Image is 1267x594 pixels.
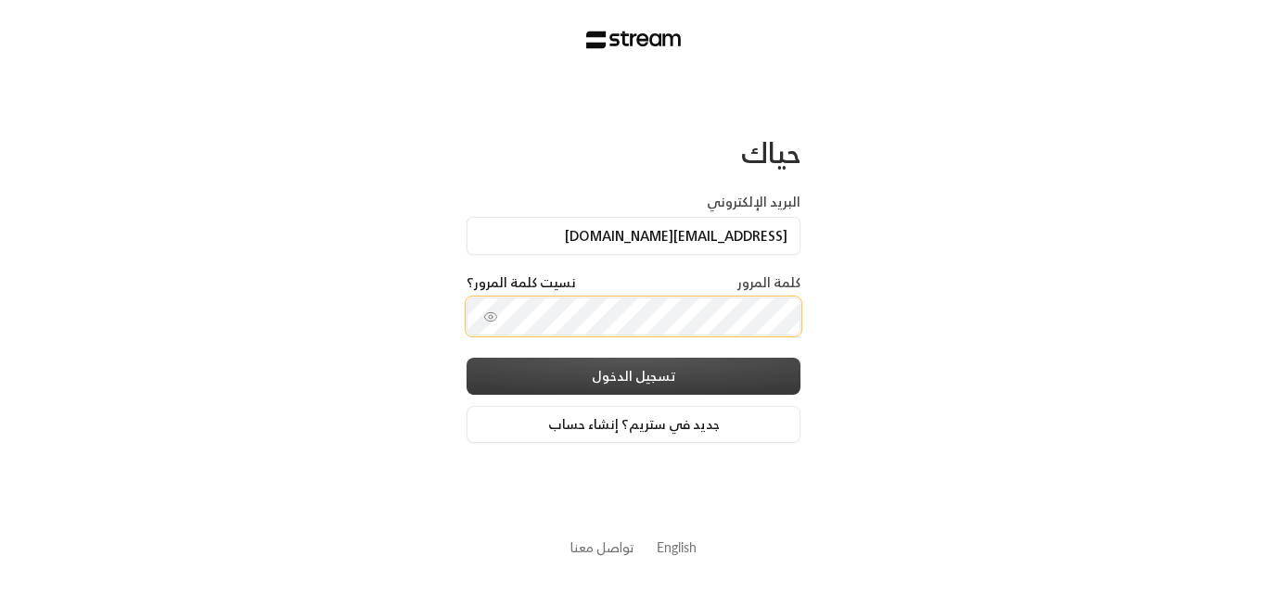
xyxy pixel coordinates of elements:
button: toggle password visibility [476,302,506,332]
span: حياك [741,128,800,177]
a: نسيت كلمة المرور؟ [467,273,576,292]
a: جديد في ستريم؟ إنشاء حساب [467,406,800,443]
button: تواصل معنا [570,537,634,557]
label: البريد الإلكتروني [707,193,800,211]
img: Stream Logo [586,31,682,49]
label: كلمة المرور [737,273,800,292]
a: تواصل معنا [570,536,634,559]
button: تسجيل الدخول [467,358,800,395]
a: English [657,530,697,564]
